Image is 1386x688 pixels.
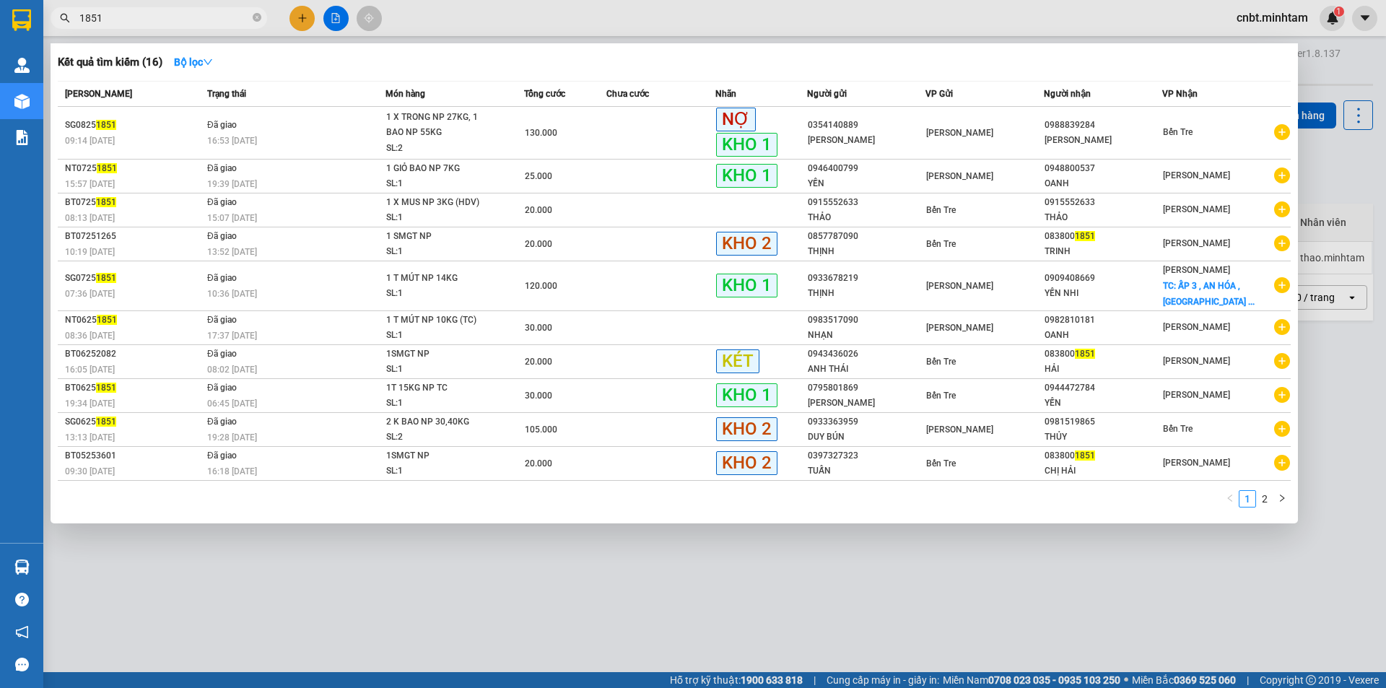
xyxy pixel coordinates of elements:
li: Next Page [1273,490,1291,508]
div: THỊNH [808,244,925,259]
span: plus-circle [1274,201,1290,217]
div: 0857787090 [808,229,925,244]
span: 06:45 [DATE] [207,399,257,409]
span: plus-circle [1274,353,1290,369]
div: 0909408669 [1045,271,1161,286]
span: [PERSON_NAME] [1163,265,1230,275]
div: 083800 [1045,448,1161,463]
span: Người nhận [1044,89,1091,99]
span: plus-circle [1274,235,1290,251]
div: 0983517090 [808,313,925,328]
div: TRINH [1045,244,1161,259]
img: logo-vxr [12,9,31,31]
span: Đã giao [207,417,237,427]
span: 1851 [1075,450,1095,461]
span: 1851 [96,383,116,393]
span: Món hàng [385,89,425,99]
div: SL: 1 [386,286,494,302]
span: 20.000 [525,205,552,215]
span: 1851 [1075,349,1095,359]
span: Đã giao [207,120,237,130]
a: 2 [1257,491,1273,507]
span: 1851 [96,273,116,283]
span: Bến Tre [926,391,956,401]
span: [PERSON_NAME] [926,128,993,138]
span: Đã giao [207,273,237,283]
span: KHO 1 [716,383,777,407]
div: 0795801869 [808,380,925,396]
h3: Kết quả tìm kiếm ( 16 ) [58,55,162,70]
span: 1851 [97,163,117,173]
span: Đã giao [207,197,237,207]
div: 083800 [1045,347,1161,362]
div: 0982810181 [1045,313,1161,328]
span: Bến Tre [1163,127,1193,137]
span: NỢ [716,108,756,131]
span: 07:36 [DATE] [65,289,115,299]
img: solution-icon [14,130,30,145]
span: Bến Tre [926,458,956,469]
span: [PERSON_NAME] [65,89,132,99]
div: NT0625 [65,313,203,328]
span: [PERSON_NAME] [1163,390,1230,400]
span: TC: ẤP 3 , AN HÓA ,[GEOGRAPHIC_DATA] ... [1163,281,1255,307]
div: YẾN [808,176,925,191]
span: question-circle [15,593,29,606]
span: right [1278,494,1286,502]
span: Tổng cước [524,89,565,99]
div: BT06252082 [65,347,203,362]
div: CHỊ HẢI [1045,463,1161,479]
div: [PERSON_NAME] [808,133,925,148]
span: plus-circle [1274,167,1290,183]
span: [PERSON_NAME] [1163,458,1230,468]
span: [PERSON_NAME] [926,424,993,435]
span: search [60,13,70,23]
span: 09:14 [DATE] [65,136,115,146]
div: 083800 [1045,229,1161,244]
span: 130.000 [525,128,557,138]
div: SL: 2 [386,430,494,445]
div: DUY BÚN [808,430,925,445]
span: down [203,57,213,67]
div: 1 T MÚT NP 10KG (TC) [386,313,494,328]
span: Đã giao [207,231,237,241]
div: SL: 2 [386,141,494,157]
div: BT07251265 [65,229,203,244]
span: Bến Tre [926,239,956,249]
span: [PERSON_NAME] [1163,238,1230,248]
div: NHẠN [808,328,925,343]
div: BT0725 [65,195,203,210]
span: 08:02 [DATE] [207,365,257,375]
span: KÉT [716,349,759,373]
div: [PERSON_NAME] [1045,133,1161,148]
span: [PERSON_NAME] [926,281,993,291]
span: 19:39 [DATE] [207,179,257,189]
div: SG0625 [65,414,203,430]
input: Tìm tên, số ĐT hoặc mã đơn [79,10,250,26]
div: 0354140889 [808,118,925,133]
li: 1 [1239,490,1256,508]
span: 30.000 [525,323,552,333]
span: Bến Tre [1163,424,1193,434]
span: KHO 2 [716,451,777,475]
div: SL: 1 [386,210,494,226]
span: VP Gửi [925,89,953,99]
span: 10:36 [DATE] [207,289,257,299]
span: KHO 2 [716,232,777,256]
span: 1851 [96,120,116,130]
button: left [1221,490,1239,508]
div: 1 GIỎ BAO NP 7KG [386,161,494,177]
div: 0933363959 [808,414,925,430]
div: HẢI [1045,362,1161,377]
span: plus-circle [1274,387,1290,403]
span: [PERSON_NAME] [926,323,993,333]
span: 19:34 [DATE] [65,399,115,409]
div: OANH [1045,328,1161,343]
span: Đã giao [207,450,237,461]
img: warehouse-icon [14,94,30,109]
span: 1851 [96,417,116,427]
span: 1851 [97,315,117,325]
span: 20.000 [525,357,552,367]
span: KHO 1 [716,164,777,188]
span: Đã giao [207,315,237,325]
